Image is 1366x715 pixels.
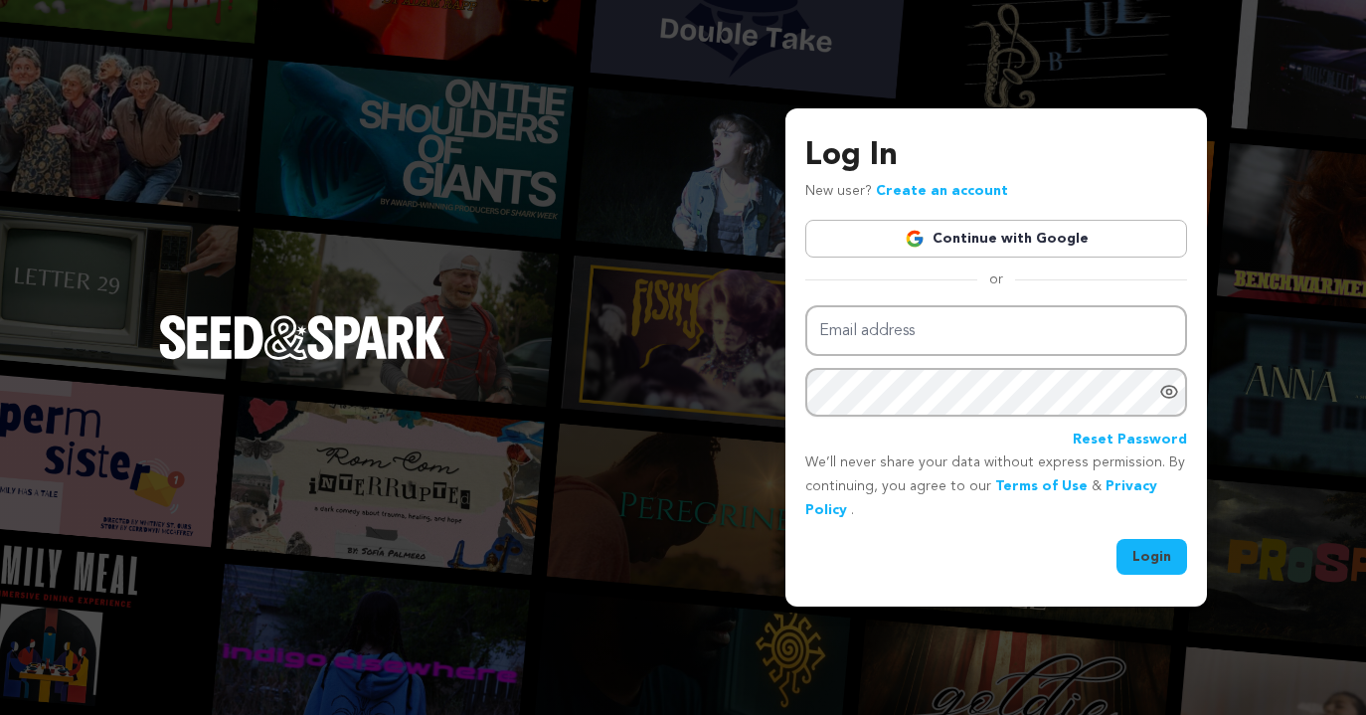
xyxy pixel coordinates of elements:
input: Email address [805,305,1187,356]
a: Create an account [876,184,1008,198]
a: Reset Password [1073,429,1187,452]
a: Seed&Spark Homepage [159,315,445,399]
img: Google logo [905,229,925,249]
img: Seed&Spark Logo [159,315,445,359]
a: Continue with Google [805,220,1187,258]
a: Privacy Policy [805,479,1157,517]
a: Terms of Use [995,479,1088,493]
p: New user? [805,180,1008,204]
span: or [977,269,1015,289]
h3: Log In [805,132,1187,180]
p: We’ll never share your data without express permission. By continuing, you agree to our & . [805,451,1187,522]
a: Show password as plain text. Warning: this will display your password on the screen. [1159,382,1179,402]
button: Login [1116,539,1187,575]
